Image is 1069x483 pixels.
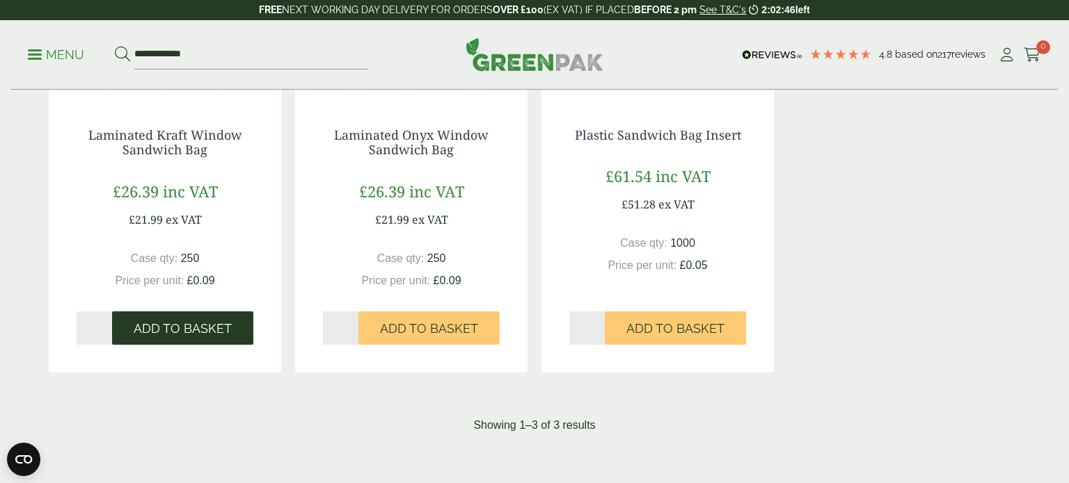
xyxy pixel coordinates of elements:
span: 0 [1036,40,1050,54]
button: Add to Basket [605,311,746,345]
span: 217 [937,49,951,60]
span: inc VAT [409,181,464,202]
span: ex VAT [658,197,695,212]
img: GreenPak Supplies [466,38,603,71]
a: Laminated Kraft Window Sandwich Bag [88,126,242,158]
span: £21.99 [375,212,409,227]
span: Case qty: [377,252,425,264]
span: £21.99 [129,212,163,227]
span: Price per unit: [608,259,676,271]
button: Add to Basket [358,311,500,345]
span: Add to Basket [626,321,724,336]
span: ex VAT [166,212,202,227]
span: inc VAT [163,181,218,202]
span: Add to Basket [380,321,478,336]
span: 2:02:46 [761,4,795,15]
strong: OVER £100 [493,4,544,15]
span: 4.8 [879,49,895,60]
button: Open CMP widget [7,443,40,476]
p: Showing 1–3 of 3 results [473,417,595,434]
span: £0.05 [680,259,708,271]
div: 4.77 Stars [809,48,872,60]
span: £51.28 [621,197,656,212]
strong: FREE [259,4,282,15]
span: £61.54 [605,165,651,186]
span: 250 [427,252,446,264]
a: Plastic Sandwich Bag Insert [575,126,741,143]
span: Add to Basket [134,321,232,336]
a: 0 [1024,44,1041,65]
span: inc VAT [656,165,711,186]
span: ex VAT [412,212,448,227]
span: 250 [181,252,200,264]
span: £0.09 [434,275,461,286]
span: reviews [951,49,985,60]
span: Based on [895,49,937,60]
span: Case qty: [131,252,178,264]
span: £26.39 [359,181,405,202]
p: Menu [28,47,84,63]
a: Menu [28,47,84,60]
span: Case qty: [620,237,667,249]
img: REVIEWS.io [742,50,802,60]
a: Laminated Onyx Window Sandwich Bag [334,126,489,158]
span: £0.09 [187,275,215,286]
span: Price per unit: [115,275,184,286]
button: Add to Basket [112,311,253,345]
span: left [795,4,810,15]
strong: BEFORE 2 pm [634,4,697,15]
i: Cart [1024,48,1041,62]
span: 1000 [670,237,695,249]
a: See T&C's [699,4,746,15]
span: Price per unit: [361,275,430,286]
span: £26.39 [113,181,159,202]
i: My Account [998,48,1015,62]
